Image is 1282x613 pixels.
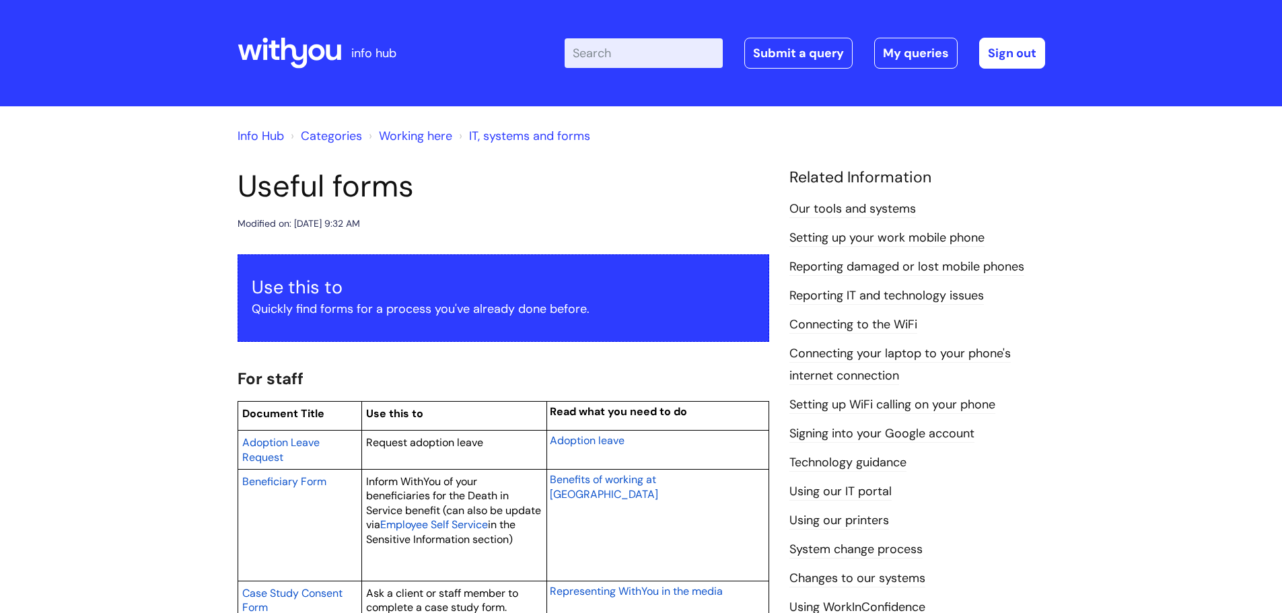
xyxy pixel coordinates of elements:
span: Document Title [242,406,324,421]
span: Read what you need to do [550,404,687,419]
span: Representing WithYou in the media [550,584,723,598]
span: Inform WithYou of your beneficiaries for the Death in Service benefit (can also be update via [366,474,541,532]
a: Setting up WiFi calling on your phone [789,396,995,414]
a: Employee Self Service [380,516,488,532]
span: Use this to [366,406,423,421]
h4: Related Information [789,168,1045,187]
a: Setting up your work mobile phone [789,229,985,247]
div: Modified on: [DATE] 9:32 AM [238,215,360,232]
div: | - [565,38,1045,69]
a: Categories [301,128,362,144]
a: My queries [874,38,958,69]
span: Employee Self Service [380,517,488,532]
a: Adoption leave [550,432,625,448]
a: Working here [379,128,452,144]
p: Quickly find forms for a process you've already done before. [252,298,755,320]
span: For staff [238,368,304,389]
a: Using our IT portal [789,483,892,501]
a: Reporting damaged or lost mobile phones [789,258,1024,276]
li: Solution home [287,125,362,147]
span: Beneficiary Form [242,474,326,489]
h1: Useful forms [238,168,769,205]
a: Technology guidance [789,454,906,472]
a: Connecting your laptop to your phone's internet connection [789,345,1011,384]
a: Beneficiary Form [242,473,326,489]
a: Using our printers [789,512,889,530]
a: Benefits of working at [GEOGRAPHIC_DATA] [550,471,658,502]
a: IT, systems and forms [469,128,590,144]
span: Benefits of working at [GEOGRAPHIC_DATA] [550,472,658,501]
p: info hub [351,42,396,64]
a: Representing WithYou in the media [550,583,723,599]
span: Adoption Leave Request [242,435,320,464]
span: in the Sensitive Information section) [366,517,515,546]
span: Request adoption leave [366,435,483,449]
a: Info Hub [238,128,284,144]
li: Working here [365,125,452,147]
span: Adoption leave [550,433,625,447]
a: Our tools and systems [789,201,916,218]
a: Connecting to the WiFi [789,316,917,334]
h3: Use this to [252,277,755,298]
a: Signing into your Google account [789,425,974,443]
a: Reporting IT and technology issues [789,287,984,305]
input: Search [565,38,723,68]
a: Adoption Leave Request [242,434,320,465]
a: Sign out [979,38,1045,69]
a: System change process [789,541,923,558]
a: Submit a query [744,38,853,69]
a: Changes to our systems [789,570,925,587]
li: IT, systems and forms [456,125,590,147]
